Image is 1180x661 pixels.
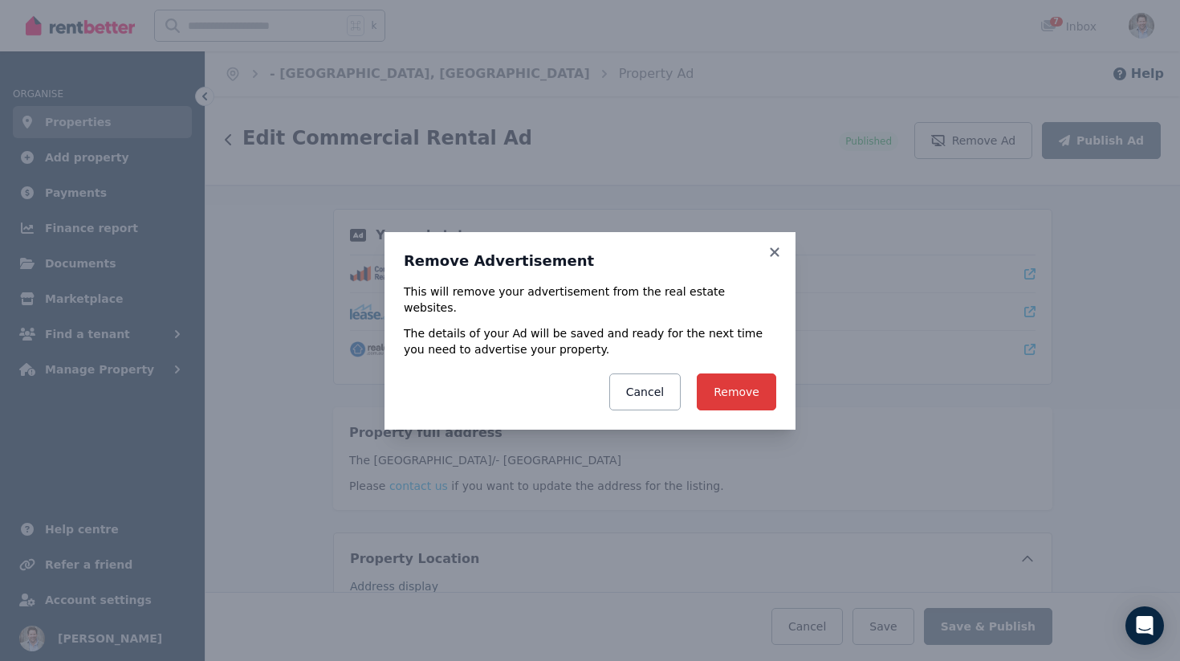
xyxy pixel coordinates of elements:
button: Remove [697,373,776,410]
p: The details of your Ad will be saved and ready for the next time you need to advertise your prope... [404,325,776,357]
p: This will remove your advertisement from the real estate websites. [404,284,776,316]
div: Open Intercom Messenger [1125,606,1164,645]
button: Cancel [609,373,681,410]
h3: Remove Advertisement [404,251,776,271]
